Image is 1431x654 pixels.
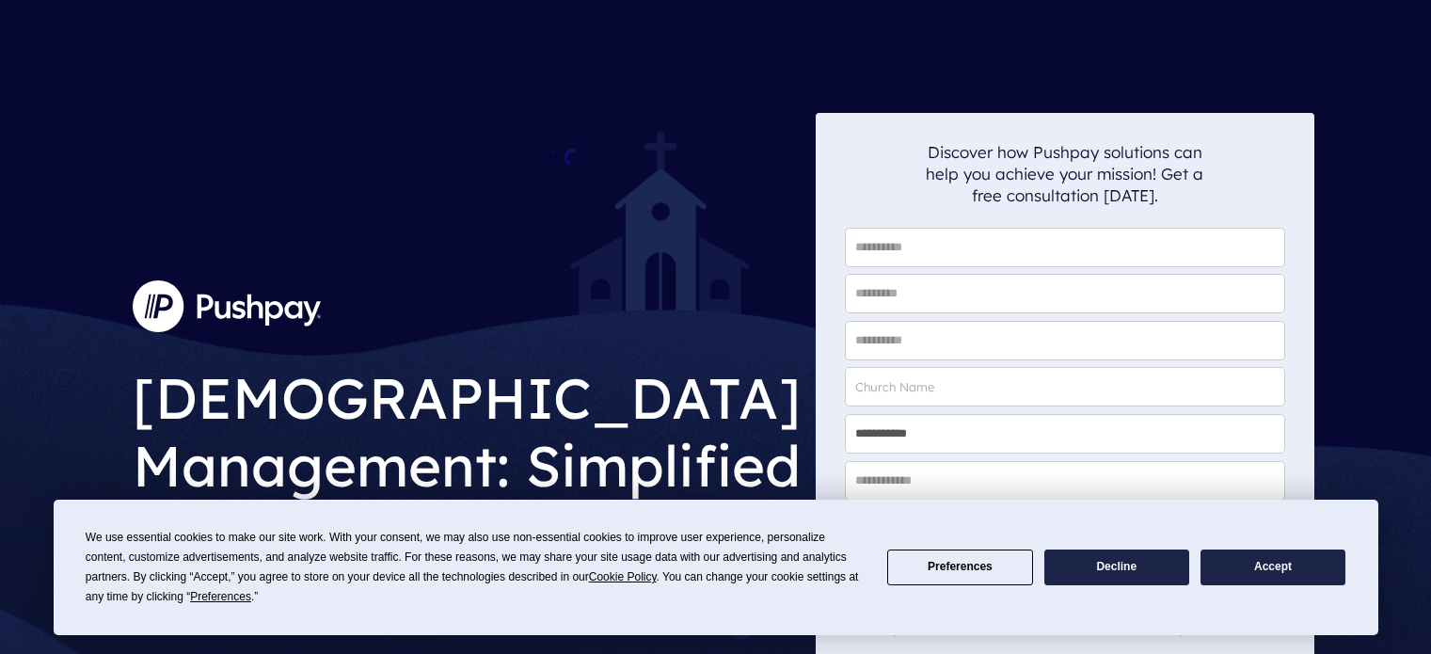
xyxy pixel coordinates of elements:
div: We use essential cookies to make our site work. With your consent, we may also use non-essential ... [86,528,865,607]
h1: [DEMOGRAPHIC_DATA] Management: Simplified [133,349,801,504]
button: Preferences [887,550,1032,586]
div: Cookie Consent Prompt [54,500,1378,635]
span: Preferences [190,590,251,603]
span: Cookie Policy [589,570,657,583]
input: Church Name [845,367,1285,407]
button: Accept [1200,550,1345,586]
button: Decline [1044,550,1189,586]
p: Discover how Pushpay solutions can help you achieve your mission! Get a free consultation [DATE]. [926,141,1204,206]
